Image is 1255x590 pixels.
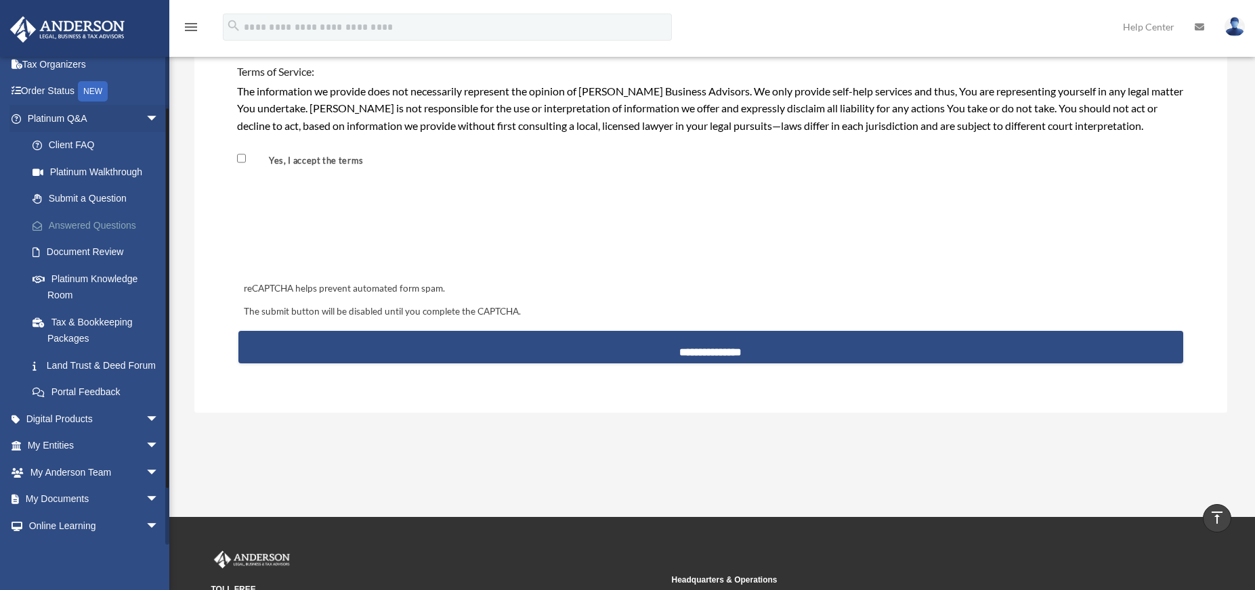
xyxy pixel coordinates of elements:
div: The information we provide does not necessarily represent the opinion of [PERSON_NAME] Business A... [237,83,1185,135]
a: Tax Organizers [9,51,179,78]
a: Order StatusNEW [9,78,179,106]
a: Billingarrow_drop_down [9,539,179,566]
img: Anderson Advisors Platinum Portal [6,16,129,43]
img: Anderson Advisors Platinum Portal [211,551,293,568]
a: Digital Productsarrow_drop_down [9,405,179,432]
i: menu [183,19,199,35]
a: Submit a Question [19,185,179,212]
a: Platinum Q&Aarrow_drop_down [9,105,179,132]
a: My Entitiesarrow_drop_down [9,432,179,459]
span: arrow_drop_down [146,539,173,567]
a: Platinum Walkthrough [19,158,179,185]
a: Document Review [19,239,173,266]
a: My Anderson Teamarrow_drop_down [9,459,179,486]
a: Answered Questions [19,212,179,239]
i: search [226,18,241,33]
div: The submit button will be disabled until you complete the CAPTCHA. [238,304,1183,320]
a: Client FAQ [19,132,179,159]
i: vertical_align_top [1209,509,1225,526]
a: Portal Feedback [19,379,179,406]
span: arrow_drop_down [146,512,173,540]
span: arrow_drop_down [146,459,173,486]
img: User Pic [1225,17,1245,37]
span: arrow_drop_down [146,105,173,133]
small: Headquarters & Operations [672,573,1123,587]
a: Online Learningarrow_drop_down [9,512,179,539]
span: arrow_drop_down [146,405,173,433]
div: reCAPTCHA helps prevent automated form spam. [238,281,1183,297]
a: menu [183,24,199,35]
a: vertical_align_top [1203,504,1231,532]
span: arrow_drop_down [146,432,173,460]
iframe: reCAPTCHA [240,201,446,254]
a: My Documentsarrow_drop_down [9,486,179,513]
a: Platinum Knowledge Room [19,265,179,309]
div: NEW [78,81,108,101]
a: Tax & Bookkeeping Packages [19,309,179,352]
span: arrow_drop_down [146,486,173,514]
label: Yes, I accept the terms [249,154,369,167]
h4: Terms of Service: [237,64,1185,79]
a: Land Trust & Deed Forum [19,352,179,379]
